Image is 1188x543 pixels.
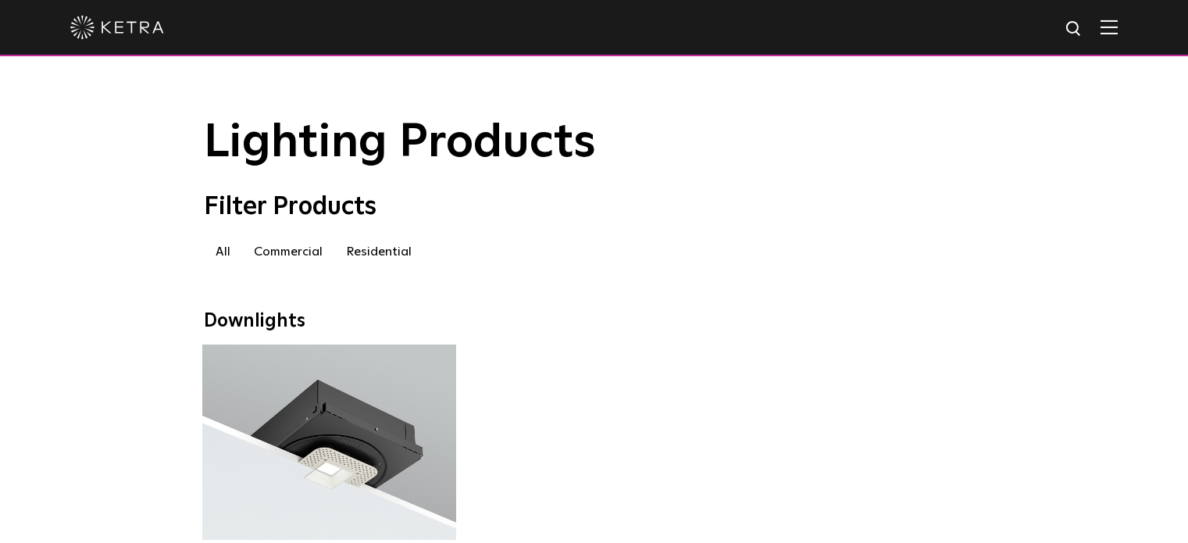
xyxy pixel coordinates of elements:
div: Filter Products [204,192,985,222]
label: Commercial [242,238,334,266]
img: Hamburger%20Nav.svg [1101,20,1118,34]
label: All [204,238,242,266]
img: search icon [1065,20,1084,39]
div: Downlights [204,310,985,333]
img: ketra-logo-2019-white [70,16,164,39]
label: Residential [334,238,423,266]
span: Lighting Products [204,120,596,166]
